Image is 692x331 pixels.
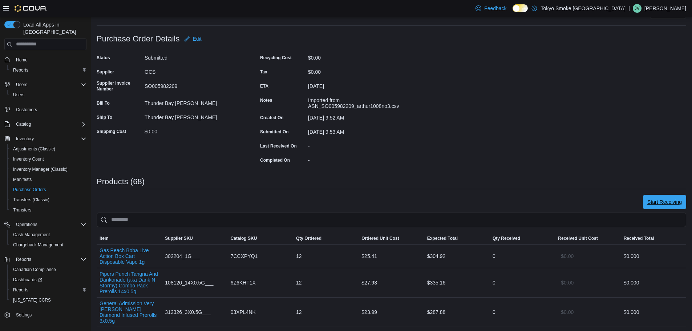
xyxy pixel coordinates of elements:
[643,195,686,209] button: Start Receiving
[181,32,205,46] button: Edit
[7,195,89,205] button: Transfers (Classic)
[624,278,683,287] div: $0.00 0
[13,267,56,273] span: Canadian Compliance
[16,57,28,63] span: Home
[7,240,89,250] button: Chargeback Management
[296,235,321,241] span: Qty Ordered
[493,235,520,241] span: Qty Received
[7,185,89,195] button: Purchase Orders
[484,5,506,12] span: Feedback
[10,265,59,274] a: Canadian Compliance
[260,55,292,61] label: Recycling Cost
[16,121,31,127] span: Catalog
[97,55,110,61] label: Status
[165,308,210,316] span: 312326_3X0.5G___
[10,296,86,304] span: Washington CCRS
[10,165,70,174] a: Inventory Manager (Classic)
[13,80,86,89] span: Users
[359,249,424,263] div: $25.41
[260,97,272,103] label: Notes
[1,55,89,65] button: Home
[624,235,654,241] span: Received Total
[13,166,68,172] span: Inventory Manager (Classic)
[308,94,405,109] div: Imported from ASN_SO005982209_arthur1008no3.csv
[97,114,112,120] label: Ship To
[10,241,66,249] a: Chargeback Management
[13,242,63,248] span: Chargeback Management
[308,66,405,75] div: $0.00
[97,69,114,75] label: Supplier
[490,305,555,319] div: 0
[7,154,89,164] button: Inventory Count
[16,222,37,227] span: Operations
[10,90,27,99] a: Users
[427,235,458,241] span: Expected Total
[1,254,89,265] button: Reports
[13,67,28,73] span: Reports
[13,177,32,182] span: Manifests
[193,35,202,43] span: Edit
[308,140,405,149] div: -
[1,104,89,115] button: Customers
[10,296,54,304] a: [US_STATE] CCRS
[308,112,405,121] div: [DATE] 9:52 AM
[260,129,289,135] label: Submitted On
[308,154,405,163] div: -
[10,195,52,204] a: Transfers (Classic)
[145,112,242,120] div: Thunder Bay [PERSON_NAME]
[1,119,89,129] button: Catalog
[13,197,49,203] span: Transfers (Classic)
[1,219,89,230] button: Operations
[13,232,50,238] span: Cash Management
[231,252,258,261] span: 7CCXPYQ1
[145,80,242,89] div: SO005982209
[10,175,35,184] a: Manifests
[624,308,683,316] div: $0.00 0
[10,230,53,239] a: Cash Management
[97,233,162,244] button: Item
[162,233,227,244] button: Supplier SKU
[228,233,293,244] button: Catalog SKU
[647,198,682,206] span: Start Receiving
[10,66,31,74] a: Reports
[7,275,89,285] a: Dashboards
[10,185,49,194] a: Purchase Orders
[260,115,284,121] label: Created On
[1,134,89,144] button: Inventory
[15,5,47,12] img: Cova
[13,120,34,129] button: Catalog
[10,155,47,164] a: Inventory Count
[13,255,34,264] button: Reports
[293,275,359,290] div: 12
[165,278,213,287] span: 108120_14X0.5G___
[359,305,424,319] div: $23.99
[10,206,34,214] a: Transfers
[10,286,31,294] a: Reports
[97,80,142,92] label: Supplier Invoice Number
[145,126,242,134] div: $0.00
[1,80,89,90] button: Users
[145,52,242,61] div: Submitted
[361,235,399,241] span: Ordered Unit Cost
[13,55,86,64] span: Home
[100,300,159,324] button: General Admission Very [PERSON_NAME] Diamond Infused Prerolls 3x0.5g
[7,144,89,154] button: Adjustments (Classic)
[13,220,86,229] span: Operations
[16,257,31,262] span: Reports
[555,233,620,244] button: Received Unit Cost
[260,69,267,75] label: Tax
[558,249,576,263] button: $0.00
[13,92,24,98] span: Users
[13,310,86,319] span: Settings
[260,143,297,149] label: Last Received On
[97,35,180,43] h3: Purchase Order Details
[633,4,642,13] div: Jynessia Vepsalainen
[10,206,86,214] span: Transfers
[359,275,424,290] div: $27.93
[1,310,89,320] button: Settings
[13,120,86,129] span: Catalog
[473,1,509,16] a: Feedback
[10,145,58,153] a: Adjustments (Classic)
[20,21,86,36] span: Load All Apps in [GEOGRAPHIC_DATA]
